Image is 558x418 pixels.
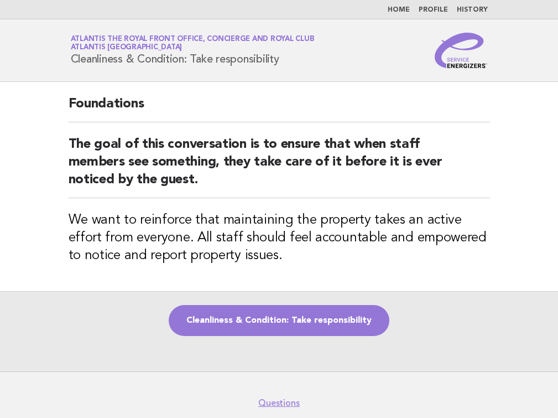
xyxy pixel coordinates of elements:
[71,36,315,65] h1: Cleanliness & Condition: Take responsibility
[169,305,389,336] a: Cleanliness & Condition: Take responsibility
[71,35,315,51] a: Atlantis The Royal Front Office, Concierge and Royal ClubAtlantis [GEOGRAPHIC_DATA]
[419,7,448,13] a: Profile
[69,95,490,122] h2: Foundations
[71,44,182,51] span: Atlantis [GEOGRAPHIC_DATA]
[435,33,488,68] img: Service Energizers
[388,7,410,13] a: Home
[457,7,488,13] a: History
[258,398,300,409] a: Questions
[69,136,490,198] h2: The goal of this conversation is to ensure that when staff members see something, they take care ...
[69,211,490,265] h3: We want to reinforce that maintaining the property takes an active effort from everyone. All staf...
